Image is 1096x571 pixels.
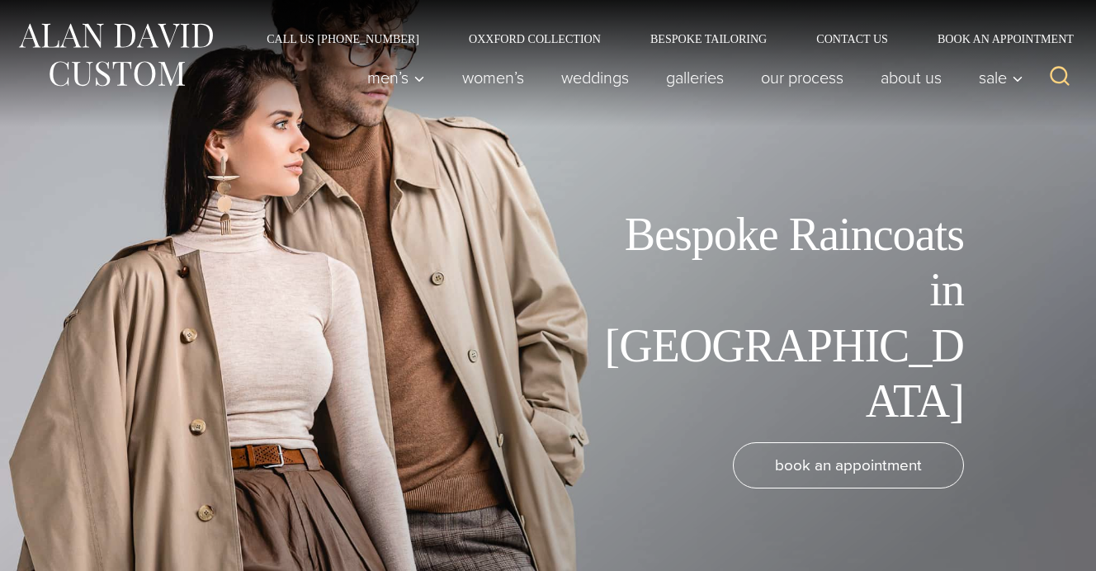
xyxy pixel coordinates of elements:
[242,33,444,45] a: Call Us [PHONE_NUMBER]
[242,33,1079,45] nav: Secondary Navigation
[626,33,791,45] a: Bespoke Tailoring
[733,442,964,488] a: book an appointment
[743,61,862,94] a: Our Process
[862,61,961,94] a: About Us
[775,453,922,477] span: book an appointment
[17,18,215,92] img: Alan David Custom
[791,33,913,45] a: Contact Us
[979,69,1023,86] span: Sale
[593,207,964,429] h1: Bespoke Raincoats in [GEOGRAPHIC_DATA]
[913,33,1079,45] a: Book an Appointment
[543,61,648,94] a: weddings
[1040,58,1079,97] button: View Search Form
[444,61,543,94] a: Women’s
[648,61,743,94] a: Galleries
[367,69,425,86] span: Men’s
[444,33,626,45] a: Oxxford Collection
[349,61,1032,94] nav: Primary Navigation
